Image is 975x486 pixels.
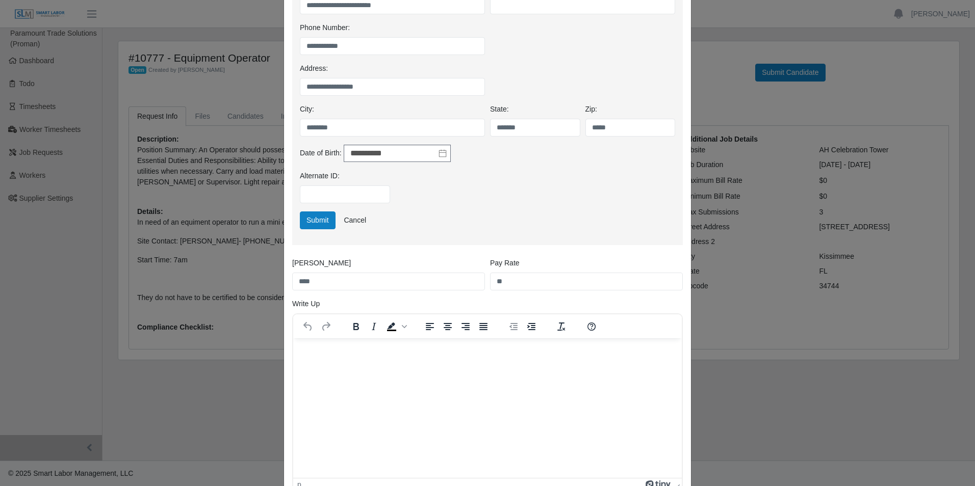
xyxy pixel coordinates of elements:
button: Redo [317,319,335,334]
label: Address: [300,63,328,74]
a: Cancel [337,211,373,229]
button: Undo [299,319,317,334]
label: [PERSON_NAME] [292,258,351,268]
label: Zip: [585,104,597,115]
button: Help [583,319,600,334]
button: Align right [457,319,474,334]
button: Justify [475,319,492,334]
button: Clear formatting [553,319,570,334]
div: Background color Black [383,319,408,334]
label: Pay Rate [490,258,520,268]
label: Alternate ID: [300,171,340,181]
label: State: [490,104,509,115]
button: Submit [300,211,336,229]
label: Phone Number: [300,22,350,33]
button: Bold [347,319,365,334]
label: Write Up [292,299,320,309]
label: Date of Birth: [300,148,342,158]
label: City: [300,104,314,115]
button: Italic [365,319,382,334]
button: Align center [439,319,456,334]
button: Align left [421,319,439,334]
button: Increase indent [523,319,540,334]
iframe: Rich Text Area [293,338,682,478]
button: Decrease indent [505,319,522,334]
